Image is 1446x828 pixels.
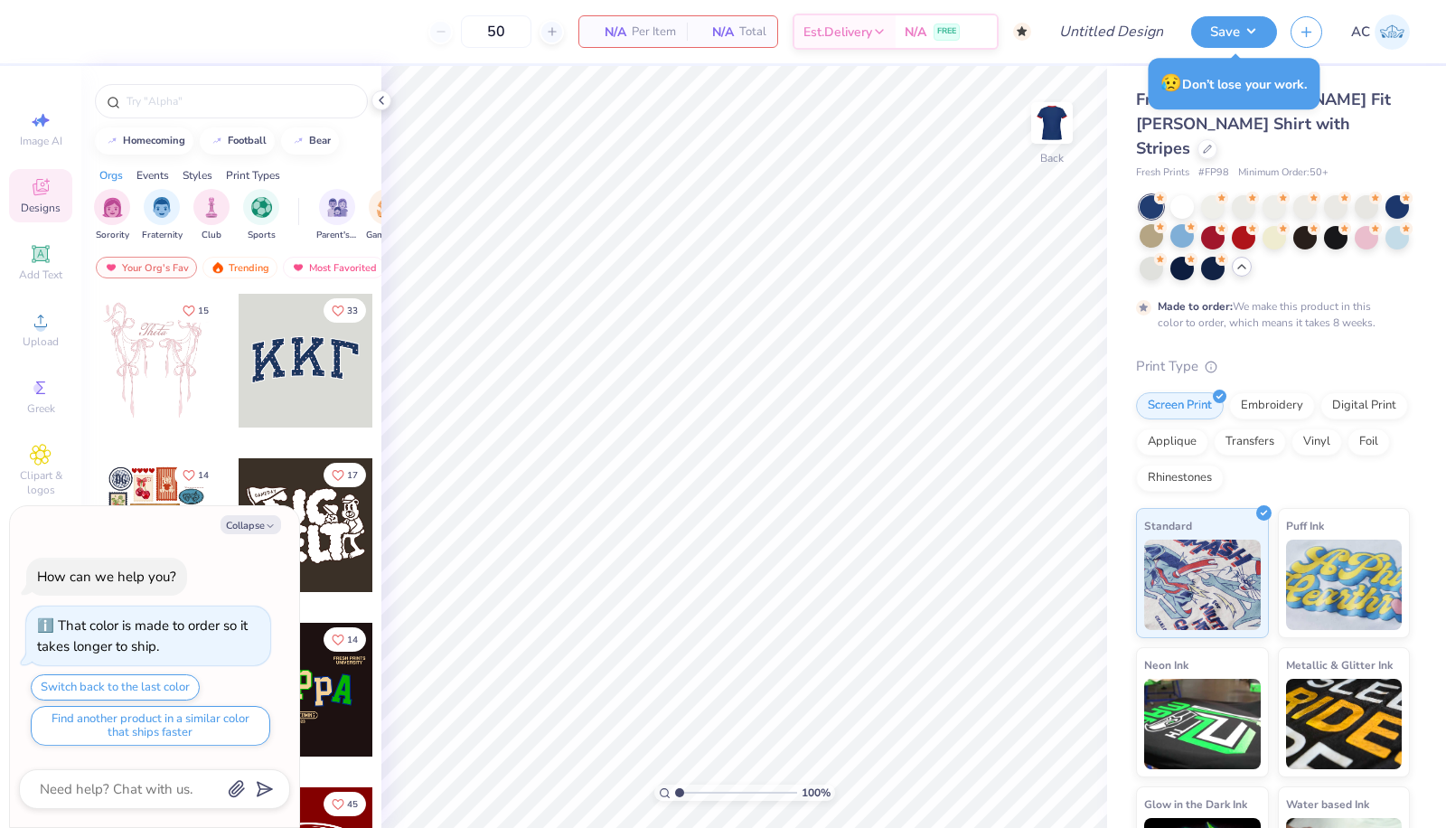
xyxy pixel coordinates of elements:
button: Save [1191,16,1277,48]
img: Fraternity Image [152,197,172,218]
div: Digital Print [1320,392,1408,419]
div: Print Types [226,167,280,183]
span: Clipart & logos [9,468,72,497]
span: Est. Delivery [803,23,872,42]
button: Like [174,463,217,487]
img: Sorority Image [102,197,123,218]
div: Orgs [99,167,123,183]
button: Like [174,298,217,323]
span: N/A [698,23,734,42]
strong: Made to order: [1158,299,1233,314]
span: Sports [248,229,276,242]
button: Collapse [221,515,281,534]
span: Designs [21,201,61,215]
span: Glow in the Dark Ink [1144,795,1247,814]
span: Water based Ink [1286,795,1369,814]
span: 14 [347,635,358,645]
div: Your Org's Fav [96,257,197,278]
div: Print Type [1136,356,1410,377]
span: Club [202,229,221,242]
img: most_fav.gif [104,261,118,274]
div: Rhinestones [1136,465,1224,492]
div: Styles [183,167,212,183]
div: filter for Sorority [94,189,130,242]
span: N/A [590,23,626,42]
button: filter button [366,189,408,242]
div: homecoming [123,136,185,146]
input: Try "Alpha" [125,92,356,110]
img: trend_line.gif [210,136,224,146]
button: filter button [316,189,358,242]
button: football [200,127,275,155]
div: Back [1040,150,1064,166]
span: 😥 [1160,71,1182,95]
div: We make this product in this color to order, which means it takes 8 weeks. [1158,298,1380,331]
button: Like [324,792,366,816]
img: Neon Ink [1144,679,1261,769]
input: Untitled Design [1045,14,1178,50]
span: Puff Ink [1286,516,1324,535]
span: AC [1351,22,1370,42]
div: Screen Print [1136,392,1224,419]
span: N/A [905,23,926,42]
img: Alexa Camberos [1375,14,1410,50]
img: trend_line.gif [291,136,305,146]
img: trend_line.gif [105,136,119,146]
span: Minimum Order: 50 + [1238,165,1329,181]
div: filter for Game Day [366,189,408,242]
span: Total [739,23,766,42]
img: trending.gif [211,261,225,274]
span: 17 [347,471,358,480]
div: Most Favorited [283,257,385,278]
span: Neon Ink [1144,655,1188,674]
button: filter button [142,189,183,242]
button: Like [324,627,366,652]
span: Fresh Prints [1136,165,1189,181]
img: Standard [1144,540,1261,630]
span: Game Day [366,229,408,242]
span: Standard [1144,516,1192,535]
div: Trending [202,257,277,278]
span: 45 [347,800,358,809]
img: Puff Ink [1286,540,1403,630]
div: Transfers [1214,428,1286,456]
img: Back [1034,105,1070,141]
input: – – [461,15,531,48]
div: bear [309,136,331,146]
a: AC [1351,14,1410,50]
span: 14 [198,471,209,480]
div: That color is made to order so it takes longer to ship. [37,616,248,655]
div: filter for Parent's Weekend [316,189,358,242]
div: filter for Sports [243,189,279,242]
span: Upload [23,334,59,349]
button: filter button [94,189,130,242]
div: Embroidery [1229,392,1315,419]
span: Image AI [20,134,62,148]
button: Find another product in a similar color that ships faster [31,706,270,746]
span: Fresh Prints [PERSON_NAME] Fit [PERSON_NAME] Shirt with Stripes [1136,89,1391,159]
button: filter button [193,189,230,242]
img: Metallic & Glitter Ink [1286,679,1403,769]
img: most_fav.gif [291,261,305,274]
span: Per Item [632,23,676,42]
div: Applique [1136,428,1208,456]
span: Fraternity [142,229,183,242]
div: Vinyl [1291,428,1342,456]
div: Foil [1347,428,1390,456]
span: FREE [937,25,956,38]
button: filter button [243,189,279,242]
div: football [228,136,267,146]
button: Like [324,463,366,487]
button: bear [281,127,339,155]
img: Sports Image [251,197,272,218]
img: Game Day Image [377,197,398,218]
button: homecoming [95,127,193,155]
button: Like [324,298,366,323]
span: Sorority [96,229,129,242]
div: How can we help you? [37,568,176,586]
span: 100 % [802,785,831,801]
div: Don’t lose your work. [1148,58,1319,109]
span: Parent's Weekend [316,229,358,242]
img: Club Image [202,197,221,218]
span: 15 [198,306,209,315]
